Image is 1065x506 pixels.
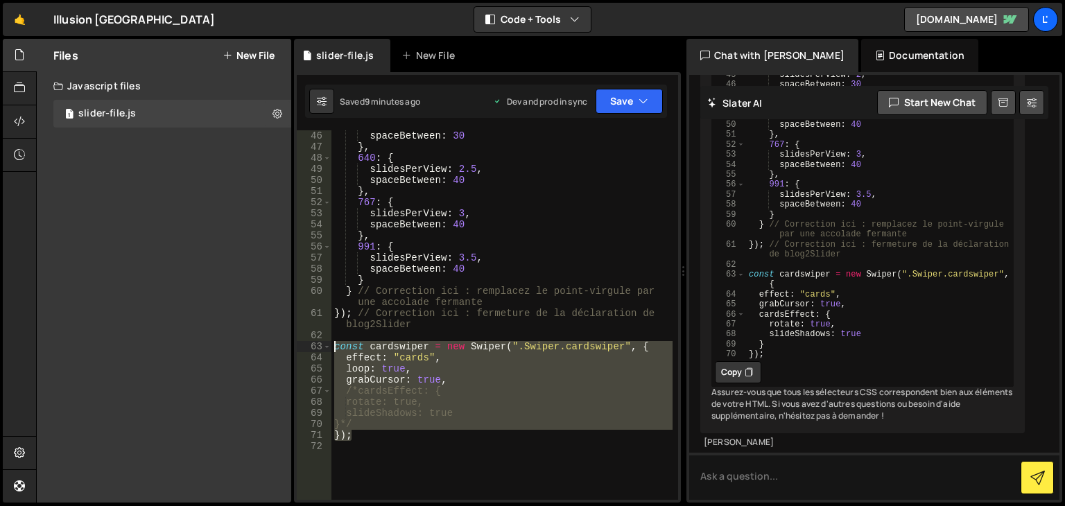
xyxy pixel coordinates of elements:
[297,341,331,352] div: 63
[53,11,215,28] div: Illusion [GEOGRAPHIC_DATA]
[713,349,745,359] div: 70
[686,39,858,72] div: Chat with [PERSON_NAME]
[297,164,331,175] div: 49
[297,219,331,230] div: 54
[401,49,460,62] div: New File
[704,437,1021,448] div: [PERSON_NAME]
[713,239,745,259] div: 61
[297,152,331,164] div: 48
[713,259,745,269] div: 62
[297,374,331,385] div: 66
[3,3,37,36] a: 🤙
[715,361,761,383] button: Copy
[223,50,275,61] button: New File
[713,339,745,349] div: 69
[713,189,745,199] div: 57
[904,7,1029,32] a: [DOMAIN_NAME]
[297,363,331,374] div: 65
[596,89,663,114] button: Save
[297,385,331,396] div: 67
[713,150,745,159] div: 53
[297,263,331,274] div: 58
[713,309,745,319] div: 66
[297,441,331,452] div: 72
[713,270,745,290] div: 63
[53,100,291,128] div: 16569/45286.js
[340,96,420,107] div: Saved
[297,175,331,186] div: 50
[78,107,136,120] div: slider-file.js
[297,186,331,197] div: 51
[877,90,987,115] button: Start new chat
[713,200,745,209] div: 58
[713,329,745,339] div: 68
[53,48,78,63] h2: Files
[65,110,73,121] span: 1
[707,96,763,110] h2: Slater AI
[297,230,331,241] div: 55
[713,209,745,219] div: 59
[297,308,331,330] div: 61
[37,72,291,100] div: Javascript files
[297,408,331,419] div: 69
[297,208,331,219] div: 53
[297,330,331,341] div: 62
[297,419,331,430] div: 70
[713,139,745,149] div: 52
[713,159,745,169] div: 54
[316,49,374,62] div: slider-file.js
[713,180,745,189] div: 56
[297,430,331,441] div: 71
[297,130,331,141] div: 46
[1033,7,1058,32] a: L'
[297,352,331,363] div: 64
[713,220,745,240] div: 60
[713,299,745,309] div: 65
[861,39,978,72] div: Documentation
[713,289,745,299] div: 64
[474,7,591,32] button: Code + Tools
[297,396,331,408] div: 68
[713,80,745,89] div: 46
[297,141,331,152] div: 47
[365,96,420,107] div: 9 minutes ago
[297,197,331,208] div: 52
[297,241,331,252] div: 56
[493,96,587,107] div: Dev and prod in sync
[297,252,331,263] div: 57
[713,320,745,329] div: 67
[713,170,745,180] div: 55
[713,120,745,130] div: 50
[297,274,331,286] div: 59
[297,286,331,308] div: 60
[713,130,745,139] div: 51
[713,70,745,80] div: 45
